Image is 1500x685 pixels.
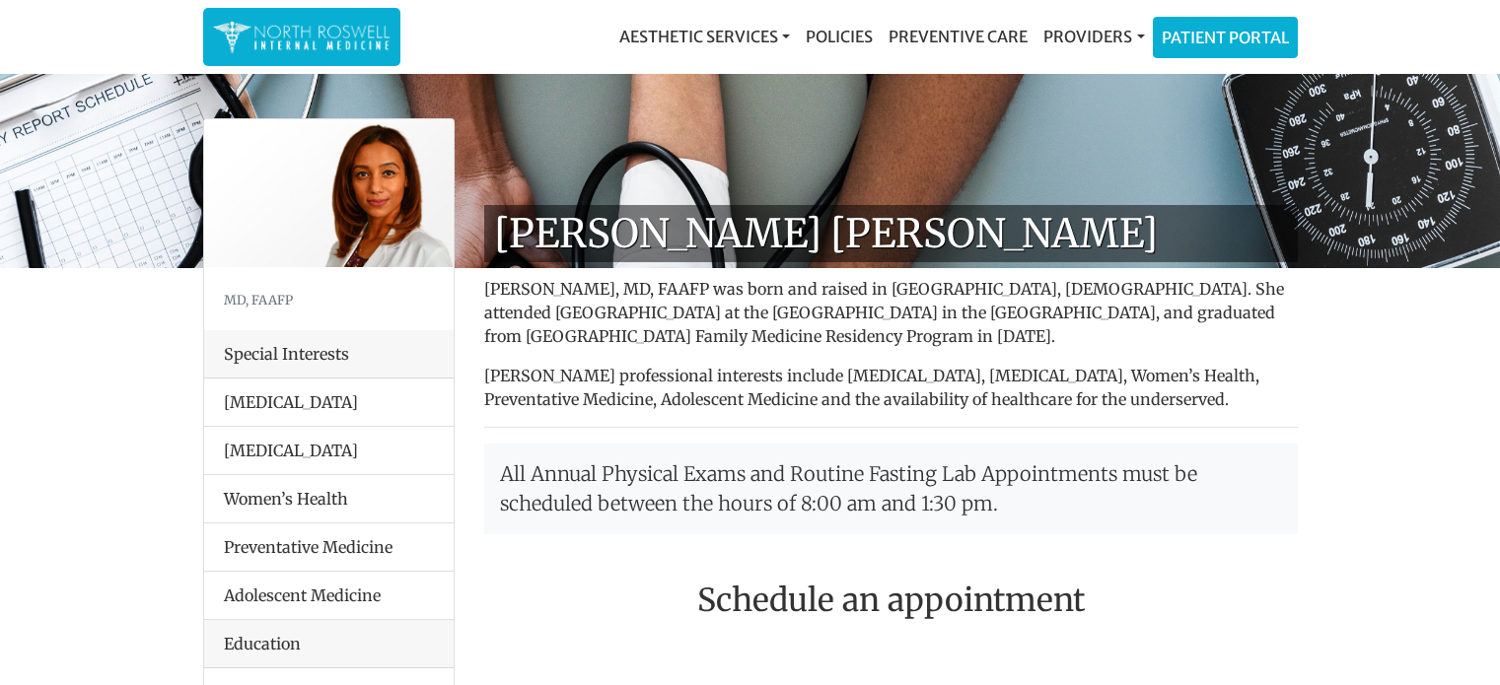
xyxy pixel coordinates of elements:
li: Preventative Medicine [204,522,454,572]
li: Women’s Health [204,474,454,523]
a: Aesthetic Services [611,17,798,56]
a: Preventive Care [881,17,1036,56]
h1: [PERSON_NAME] [PERSON_NAME] [484,205,1298,262]
p: [PERSON_NAME] professional interests include [MEDICAL_DATA], [MEDICAL_DATA], Women’s Health, Prev... [484,364,1298,411]
div: Special Interests [204,330,454,378]
p: [PERSON_NAME], MD, FAAFP was born and raised in [GEOGRAPHIC_DATA], [DEMOGRAPHIC_DATA]. She attend... [484,277,1298,348]
li: [MEDICAL_DATA] [204,426,454,475]
li: [MEDICAL_DATA] [204,378,454,427]
h2: Schedule an appointment [484,582,1298,619]
small: MD, FAAFP [224,292,293,308]
a: Policies [798,17,881,56]
p: All Annual Physical Exams and Routine Fasting Lab Appointments must be scheduled between the hour... [484,444,1298,534]
img: Dr. Farah Mubarak Ali MD, FAAFP [204,119,454,267]
a: Patient Portal [1154,18,1297,57]
li: Adolescent Medicine [204,571,454,620]
img: North Roswell Internal Medicine [213,18,391,56]
a: Providers [1036,17,1152,56]
div: Education [204,620,454,668]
